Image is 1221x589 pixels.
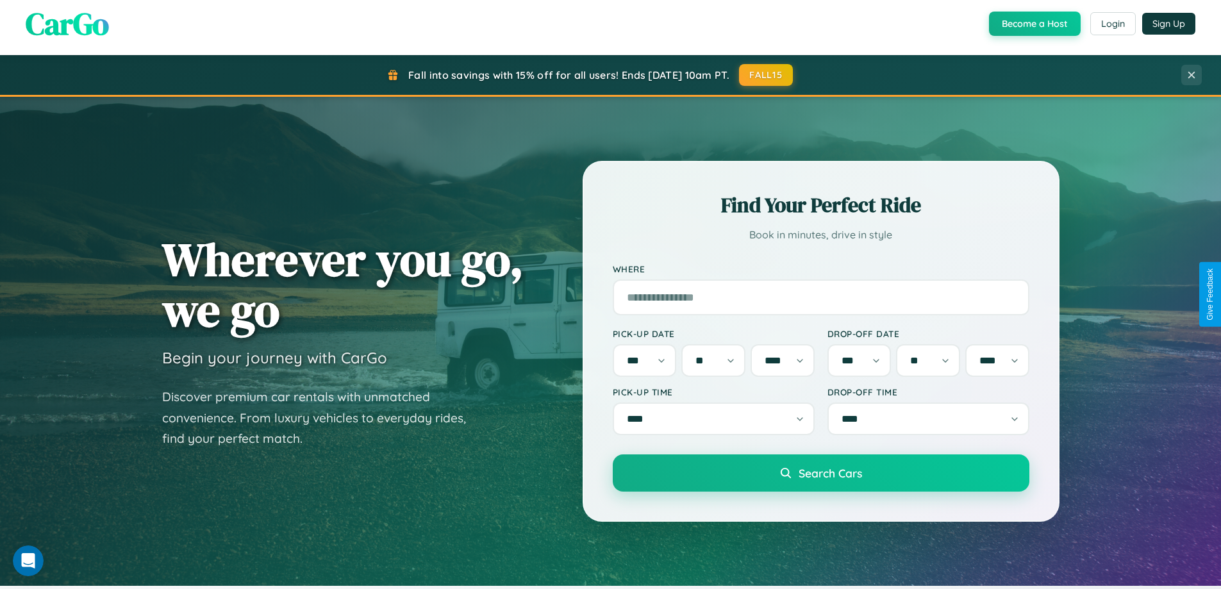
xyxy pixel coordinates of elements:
label: Pick-up Date [613,328,815,339]
label: Drop-off Date [827,328,1029,339]
p: Discover premium car rentals with unmatched convenience. From luxury vehicles to everyday rides, ... [162,386,483,449]
h1: Wherever you go, we go [162,234,524,335]
span: CarGo [26,3,109,45]
label: Drop-off Time [827,386,1029,397]
h2: Find Your Perfect Ride [613,191,1029,219]
p: Book in minutes, drive in style [613,226,1029,244]
div: Give Feedback [1206,269,1215,320]
button: Login [1090,12,1136,35]
h3: Begin your journey with CarGo [162,348,387,367]
button: FALL15 [739,64,793,86]
button: Sign Up [1142,13,1195,35]
button: Search Cars [613,454,1029,492]
label: Pick-up Time [613,386,815,397]
span: Search Cars [799,466,862,480]
iframe: Intercom live chat [13,545,44,576]
button: Become a Host [989,12,1081,36]
span: Fall into savings with 15% off for all users! Ends [DATE] 10am PT. [408,69,729,81]
label: Where [613,263,1029,274]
